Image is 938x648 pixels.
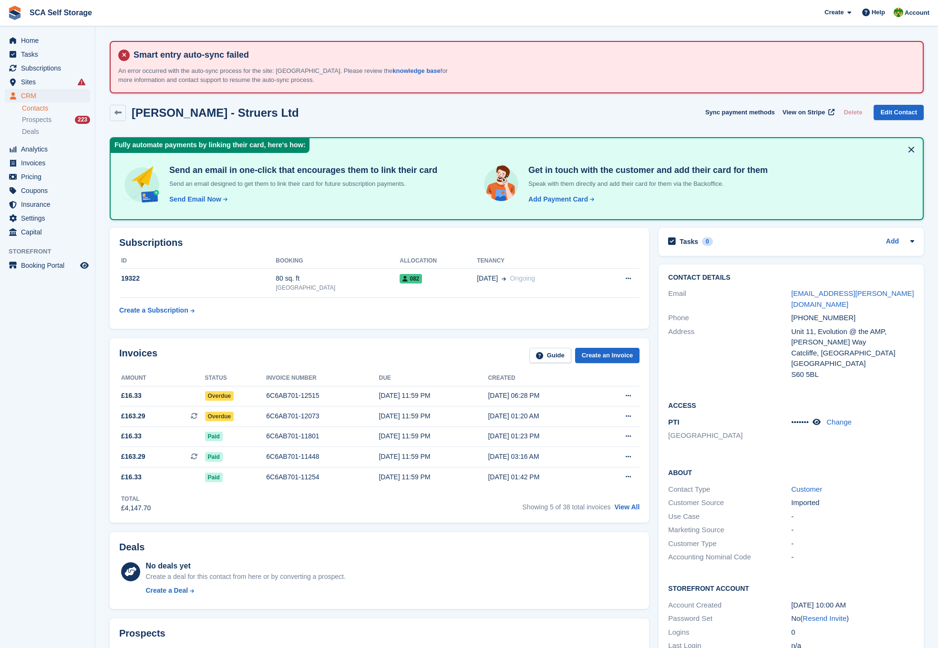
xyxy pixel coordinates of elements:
a: menu [5,184,90,197]
th: Created [488,371,597,386]
span: Paid [205,473,223,482]
span: Create [825,8,844,17]
a: Deals [22,127,90,137]
div: No [791,613,914,624]
span: ( ) [800,614,849,622]
div: [DATE] 03:16 AM [488,452,597,462]
a: View on Stripe [779,105,836,121]
h4: Smart entry auto-sync failed [130,50,915,61]
p: Send an email designed to get them to link their card for future subscription payments. [165,179,437,189]
h2: Storefront Account [668,583,914,593]
span: Settings [21,212,78,225]
h2: About [668,467,914,477]
div: [DATE] 11:59 PM [379,452,488,462]
div: Email [668,288,791,310]
div: [DATE] 01:42 PM [488,472,597,482]
div: [DATE] 10:00 AM [791,600,914,611]
div: Create a Subscription [119,305,188,315]
span: Booking Portal [21,259,78,272]
a: menu [5,198,90,211]
div: 6C6AB701-11254 [266,472,379,482]
a: menu [5,89,90,102]
span: Insurance [21,198,78,211]
button: Delete [840,105,866,121]
span: Home [21,34,78,47]
div: Total [121,495,151,503]
div: [DATE] 11:59 PM [379,391,488,401]
span: £163.29 [121,411,145,421]
div: Fully automate payments by linking their card, here's how: [111,138,309,153]
div: Create a Deal [145,586,188,596]
a: menu [5,75,90,89]
div: Send Email Now [169,194,221,204]
div: [DATE] 01:20 AM [488,411,597,421]
div: 6C6AB701-11801 [266,431,379,441]
span: Pricing [21,170,78,183]
a: menu [5,212,90,225]
span: Storefront [9,247,95,256]
span: Overdue [205,391,234,401]
p: An error occurred with the auto-sync process for the site: [GEOGRAPHIC_DATA]. Please review the f... [118,66,452,85]
div: Phone [668,313,791,324]
span: Coupons [21,184,78,197]
th: Invoice number [266,371,379,386]
th: ID [119,253,276,269]
span: £16.33 [121,472,142,482]
div: [PHONE_NUMBER] [791,313,914,324]
span: ••••••• [791,418,809,426]
div: Address [668,326,791,380]
div: Imported [791,497,914,508]
h2: Tasks [680,237,698,246]
div: [DATE] 11:59 PM [379,411,488,421]
div: Logins [668,627,791,638]
div: Accounting Nominal Code [668,552,791,563]
div: Password Set [668,613,791,624]
span: 082 [400,274,422,283]
div: [GEOGRAPHIC_DATA] [791,358,914,369]
span: Analytics [21,142,78,156]
a: Create a Deal [145,586,345,596]
span: View on Stripe [783,108,825,117]
span: Subscriptions [21,61,78,75]
div: 0 [702,237,713,246]
span: Paid [205,432,223,441]
a: menu [5,156,90,170]
p: Speak with them directly and add their card for them via the Backoffice. [525,179,768,189]
span: Deals [22,127,39,136]
a: knowledge base [392,67,440,74]
a: Guide [529,348,571,364]
a: Edit Contact [874,105,924,121]
span: £16.33 [121,391,142,401]
a: Prospects 223 [22,115,90,125]
div: Marketing Source [668,525,791,536]
span: Help [872,8,885,17]
div: Unit 11, Evolution @ the AMP, [PERSON_NAME] Way [791,326,914,348]
a: menu [5,34,90,47]
a: menu [5,259,90,272]
div: [DATE] 11:59 PM [379,472,488,482]
div: - [791,511,914,522]
span: £16.33 [121,431,142,441]
div: 223 [75,116,90,124]
div: 19322 [119,273,276,283]
a: Preview store [79,260,90,271]
h4: Get in touch with the customer and add their card for them [525,165,768,176]
span: Showing 5 of 38 total invoices [522,503,610,511]
h2: Invoices [119,348,157,364]
h2: Deals [119,542,144,553]
a: Resend Invite [803,614,846,622]
img: stora-icon-8386f47178a22dfd0bd8f6a31ec36ba5ce8667c1dd55bd0f319d3a0aa187defe.svg [8,6,22,20]
div: £4,147.70 [121,503,151,513]
div: 6C6AB701-12515 [266,391,379,401]
span: PTI [668,418,679,426]
div: 6C6AB701-11448 [266,452,379,462]
img: send-email-b5881ef4c8f827a638e46e229e590028c7e36e3a6c99d2365469aff88783de13.svg [122,165,162,204]
a: menu [5,170,90,183]
h2: Subscriptions [119,237,639,248]
span: CRM [21,89,78,102]
th: Booking [276,253,400,269]
a: menu [5,142,90,156]
a: Add Payment Card [525,194,595,204]
th: Amount [119,371,205,386]
div: Customer Source [668,497,791,508]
